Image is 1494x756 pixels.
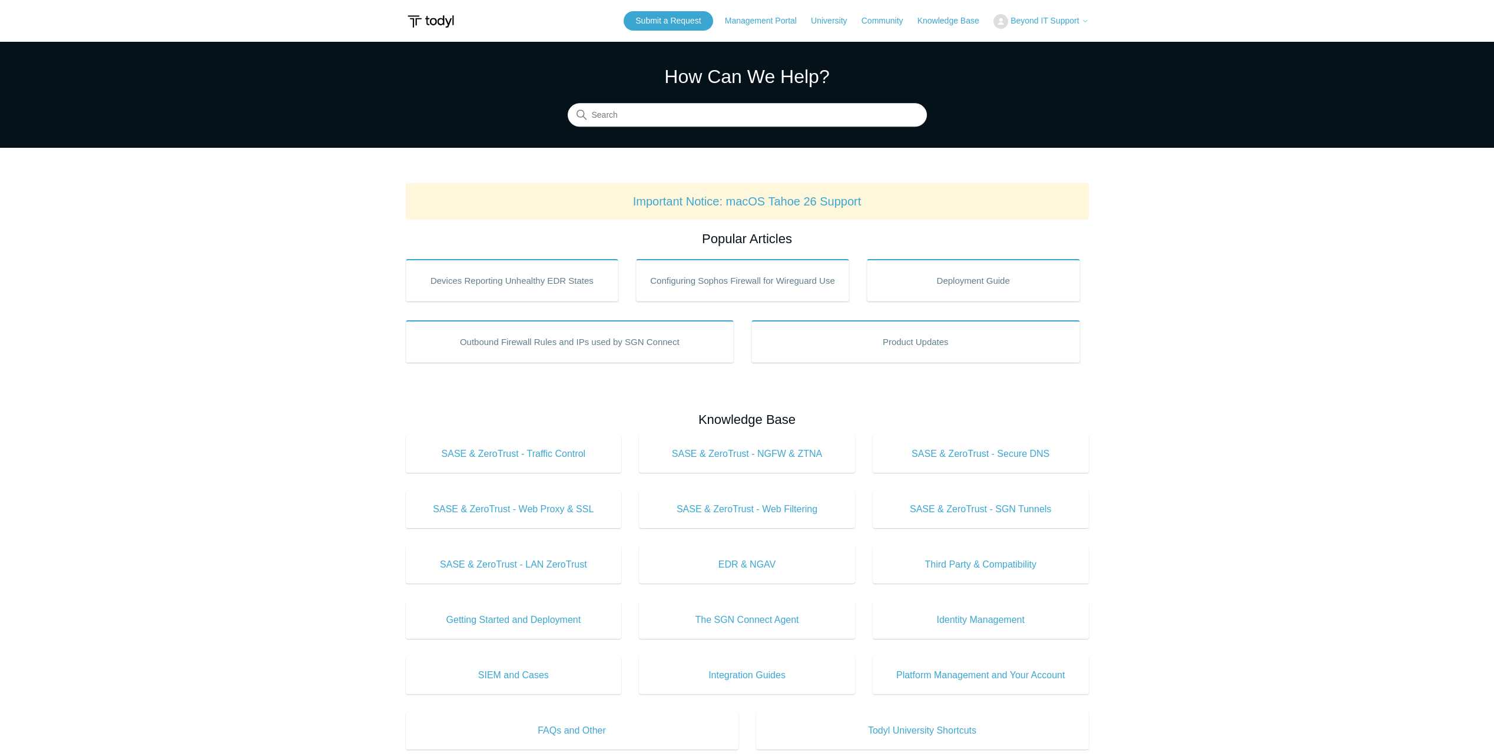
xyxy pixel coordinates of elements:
[890,668,1071,682] span: Platform Management and Your Account
[774,724,1071,738] span: Todyl University Shortcuts
[639,490,855,528] a: SASE & ZeroTrust - Web Filtering
[633,195,862,208] a: Important Notice: macOS Tahoe 26 Support
[867,259,1080,301] a: Deployment Guide
[862,15,915,27] a: Community
[423,613,604,627] span: Getting Started and Deployment
[993,14,1089,29] button: Beyond IT Support
[423,502,604,516] span: SASE & ZeroTrust - Web Proxy & SSL
[406,229,1089,248] h2: Popular Articles
[406,11,456,32] img: Todyl Support Center Help Center home page
[1011,16,1079,25] span: Beyond IT Support
[406,320,734,363] a: Outbound Firewall Rules and IPs used by SGN Connect
[811,15,859,27] a: University
[873,601,1089,639] a: Identity Management
[890,613,1071,627] span: Identity Management
[423,724,721,738] span: FAQs and Other
[751,320,1080,363] a: Product Updates
[725,15,809,27] a: Management Portal
[873,656,1089,694] a: Platform Management and Your Account
[624,11,713,31] a: Submit a Request
[423,447,604,461] span: SASE & ZeroTrust - Traffic Control
[657,502,837,516] span: SASE & ZeroTrust - Web Filtering
[406,656,622,694] a: SIEM and Cases
[423,558,604,572] span: SASE & ZeroTrust - LAN ZeroTrust
[657,668,837,682] span: Integration Guides
[657,558,837,572] span: EDR & NGAV
[406,435,622,473] a: SASE & ZeroTrust - Traffic Control
[756,712,1089,750] a: Todyl University Shortcuts
[636,259,849,301] a: Configuring Sophos Firewall for Wireguard Use
[423,668,604,682] span: SIEM and Cases
[639,656,855,694] a: Integration Guides
[639,546,855,583] a: EDR & NGAV
[568,104,927,127] input: Search
[639,435,855,473] a: SASE & ZeroTrust - NGFW & ZTNA
[406,712,738,750] a: FAQs and Other
[406,490,622,528] a: SASE & ZeroTrust - Web Proxy & SSL
[657,447,837,461] span: SASE & ZeroTrust - NGFW & ZTNA
[406,259,619,301] a: Devices Reporting Unhealthy EDR States
[890,558,1071,572] span: Third Party & Compatibility
[873,435,1089,473] a: SASE & ZeroTrust - Secure DNS
[568,62,927,91] h1: How Can We Help?
[873,546,1089,583] a: Third Party & Compatibility
[657,613,837,627] span: The SGN Connect Agent
[639,601,855,639] a: The SGN Connect Agent
[406,601,622,639] a: Getting Started and Deployment
[406,546,622,583] a: SASE & ZeroTrust - LAN ZeroTrust
[890,447,1071,461] span: SASE & ZeroTrust - Secure DNS
[406,410,1089,429] h2: Knowledge Base
[917,15,991,27] a: Knowledge Base
[873,490,1089,528] a: SASE & ZeroTrust - SGN Tunnels
[890,502,1071,516] span: SASE & ZeroTrust - SGN Tunnels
